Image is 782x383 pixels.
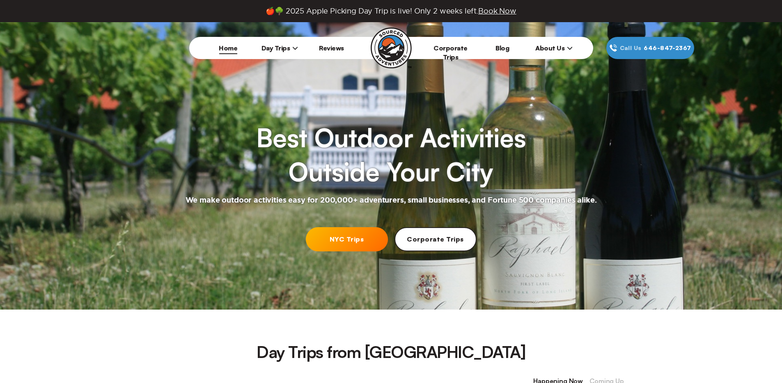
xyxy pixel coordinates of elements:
img: Sourced Adventures company logo [371,27,412,68]
span: 🍎🌳 2025 Apple Picking Day Trip is live! Only 2 weeks left. [266,7,516,16]
a: Blog [495,44,509,52]
span: Book Now [478,7,516,15]
h1: Best Outdoor Activities Outside Your City [256,121,525,189]
span: Day Trips [261,44,298,52]
a: Corporate Trips [394,227,477,251]
a: Call Us646‍-847‍-2367 [606,37,694,59]
span: 646‍-847‍-2367 [644,43,691,52]
span: Call Us [617,43,644,52]
h2: We make outdoor activities easy for 200,000+ adventurers, small businesses, and Fortune 500 compa... [186,196,597,205]
a: Reviews [319,44,344,52]
a: Home [219,44,237,52]
span: About Us [535,44,573,52]
a: NYC Trips [306,227,388,251]
a: Corporate Trips [433,44,468,61]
